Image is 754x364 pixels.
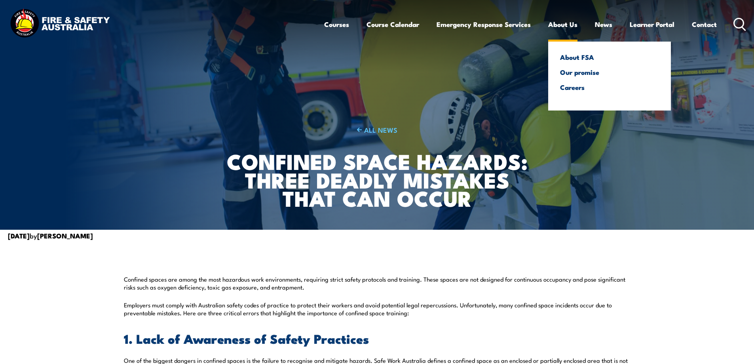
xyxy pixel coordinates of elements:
[560,84,659,91] a: Careers
[692,14,717,35] a: Contact
[8,231,30,241] strong: [DATE]
[124,301,631,317] p: Employers must comply with Australian safety codes of practice to protect their workers and avoid...
[221,125,533,134] a: ALL NEWS
[560,53,659,61] a: About FSA
[595,14,612,35] a: News
[437,14,531,35] a: Emergency Response Services
[124,333,631,344] h2: 1. Lack of Awareness of Safety Practices
[367,14,419,35] a: Course Calendar
[630,14,674,35] a: Learner Portal
[124,275,631,291] p: Confined spaces are among the most hazardous work environments, requiring strict safety protocols...
[221,152,533,207] h1: Confined Space Hazards: Three Deadly Mistakes That Can Occur
[8,231,93,240] span: by
[37,231,93,241] strong: [PERSON_NAME]
[560,69,659,76] a: Our promise
[548,14,577,35] a: About Us
[324,14,349,35] a: Courses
